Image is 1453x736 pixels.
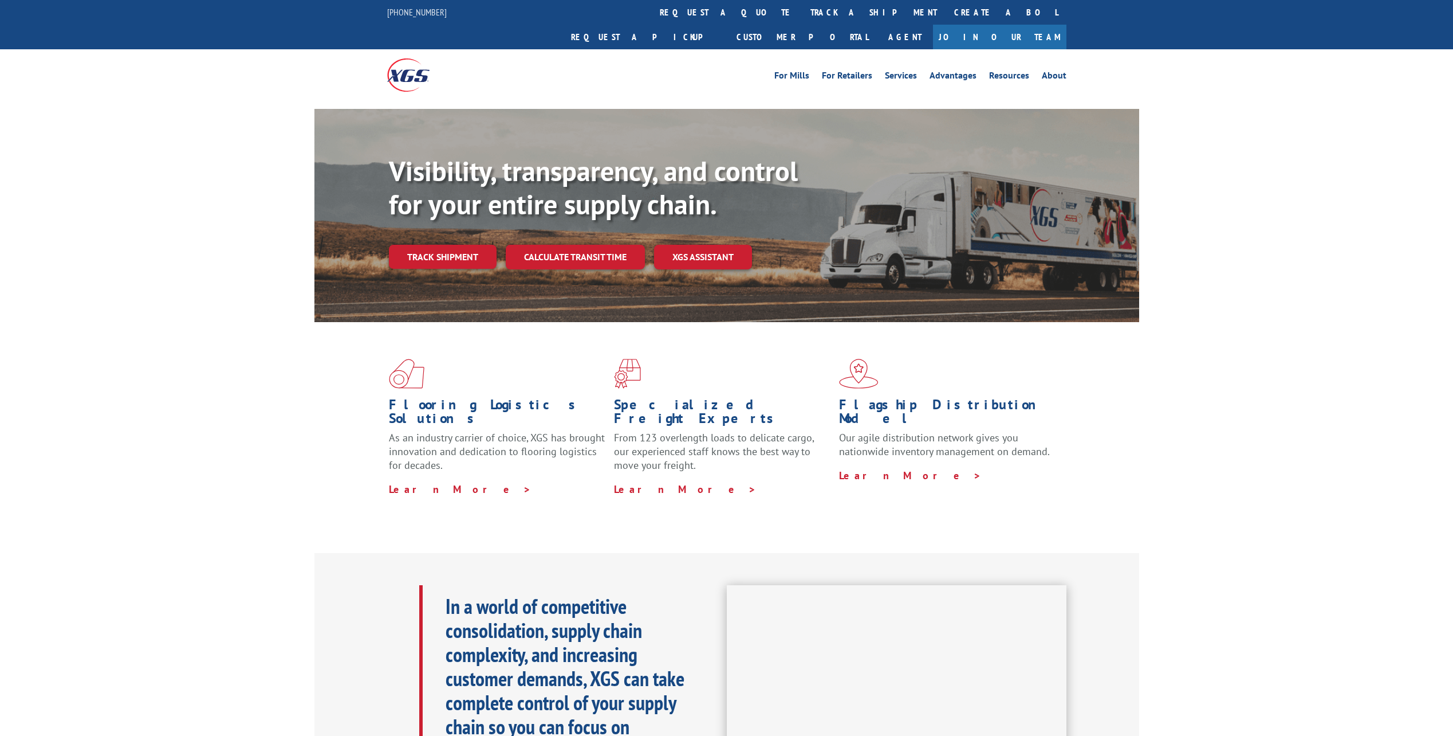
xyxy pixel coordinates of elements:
[930,71,976,84] a: Advantages
[885,71,917,84] a: Services
[728,25,877,49] a: Customer Portal
[822,71,872,84] a: For Retailers
[933,25,1066,49] a: Join Our Team
[614,483,757,496] a: Learn More >
[614,431,830,482] p: From 123 overlength loads to delicate cargo, our experienced staff knows the best way to move you...
[614,359,641,389] img: xgs-icon-focused-on-flooring-red
[989,71,1029,84] a: Resources
[389,245,497,269] a: Track shipment
[389,483,531,496] a: Learn More >
[389,398,605,431] h1: Flooring Logistics Solutions
[654,245,752,269] a: XGS ASSISTANT
[506,245,645,269] a: Calculate transit time
[839,469,982,482] a: Learn More >
[1042,71,1066,84] a: About
[389,431,605,472] span: As an industry carrier of choice, XGS has brought innovation and dedication to flooring logistics...
[389,153,798,222] b: Visibility, transparency, and control for your entire supply chain.
[839,398,1056,431] h1: Flagship Distribution Model
[562,25,728,49] a: Request a pickup
[614,398,830,431] h1: Specialized Freight Experts
[839,431,1050,458] span: Our agile distribution network gives you nationwide inventory management on demand.
[774,71,809,84] a: For Mills
[389,359,424,389] img: xgs-icon-total-supply-chain-intelligence-red
[877,25,933,49] a: Agent
[387,6,447,18] a: [PHONE_NUMBER]
[839,359,879,389] img: xgs-icon-flagship-distribution-model-red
